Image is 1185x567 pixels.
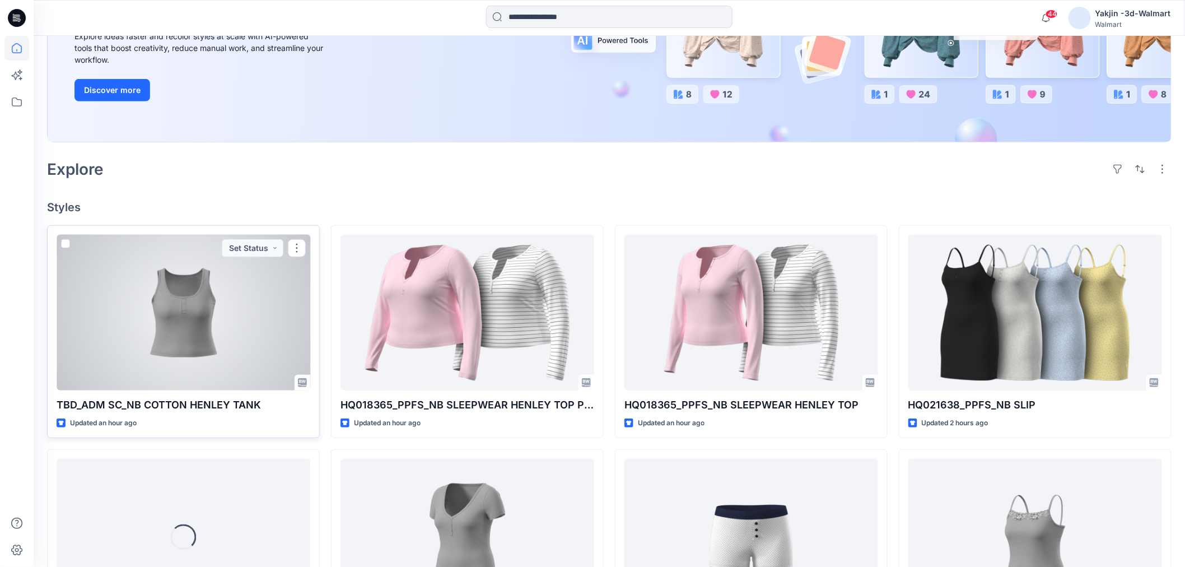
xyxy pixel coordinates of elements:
[47,160,104,178] h2: Explore
[70,417,137,429] p: Updated an hour ago
[1069,7,1091,29] img: avatar
[1095,20,1171,29] div: Walmart
[908,397,1162,413] p: HQ021638_PPFS_NB SLIP
[340,397,594,413] p: HQ018365_PPFS_NB SLEEPWEAR HENLEY TOP PLUS
[624,235,878,391] a: HQ018365_PPFS_NB SLEEPWEAR HENLEY TOP
[74,79,326,101] a: Discover more
[1095,7,1171,20] div: Yakjin -3d-Walmart
[1046,10,1058,18] span: 44
[624,397,878,413] p: HQ018365_PPFS_NB SLEEPWEAR HENLEY TOP
[74,30,326,66] div: Explore ideas faster and recolor styles at scale with AI-powered tools that boost creativity, red...
[57,235,310,391] a: TBD_ADM SC_NB COTTON HENLEY TANK
[354,417,421,429] p: Updated an hour ago
[340,235,594,391] a: HQ018365_PPFS_NB SLEEPWEAR HENLEY TOP PLUS
[47,201,1172,214] h4: Styles
[74,79,150,101] button: Discover more
[908,235,1162,391] a: HQ021638_PPFS_NB SLIP
[638,417,705,429] p: Updated an hour ago
[57,397,310,413] p: TBD_ADM SC_NB COTTON HENLEY TANK
[922,417,988,429] p: Updated 2 hours ago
